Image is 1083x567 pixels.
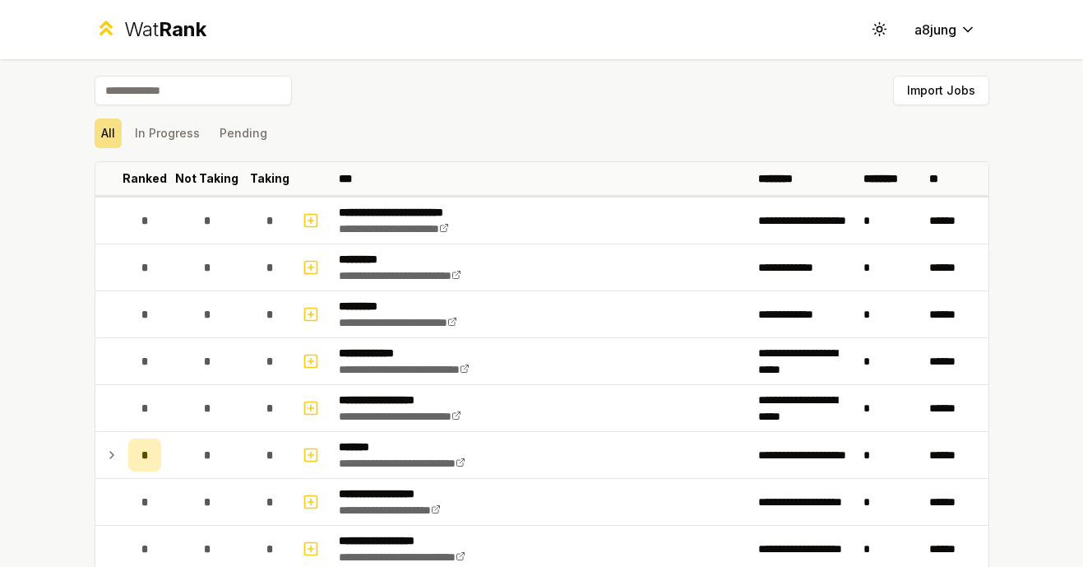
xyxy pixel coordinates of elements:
[893,76,989,105] button: Import Jobs
[159,17,206,41] span: Rank
[123,170,167,187] p: Ranked
[901,15,989,44] button: a8jung
[95,119,122,148] button: All
[95,16,207,43] a: WatRank
[213,119,274,148] button: Pending
[250,170,289,187] p: Taking
[914,20,956,40] span: a8jung
[128,119,206,148] button: In Progress
[175,170,238,187] p: Not Taking
[124,16,206,43] div: Wat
